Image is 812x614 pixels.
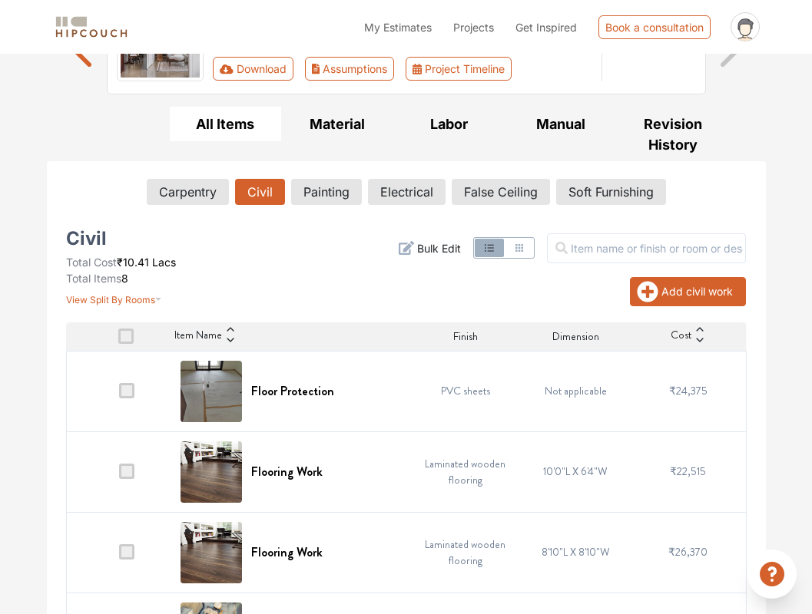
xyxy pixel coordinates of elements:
button: Download [213,57,293,81]
button: Project Timeline [406,57,512,81]
img: Flooring Work [181,522,242,583]
td: Laminated wooden flooring [410,431,521,512]
img: Flooring Work [181,441,242,503]
button: Assumptions [305,57,395,81]
button: Manual [505,107,617,141]
td: PVC sheets [410,351,521,431]
button: Add civil work [630,277,746,306]
button: Painting [291,179,362,205]
div: Book a consultation [598,15,711,39]
button: Labor [393,107,505,141]
span: Get Inspired [515,21,577,34]
span: Item Name [174,327,222,345]
button: Carpentry [147,179,229,205]
div: First group [213,57,524,81]
span: Total Items [66,272,121,285]
button: Bulk Edit [399,240,461,256]
div: Toolbar with button groups [213,57,592,81]
span: My Estimates [364,21,432,34]
span: logo-horizontal.svg [53,10,130,45]
span: ₹24,375 [669,383,708,398]
span: Lacs [152,256,176,269]
td: Laminated wooden flooring [410,512,521,593]
img: logo-horizontal.svg [53,14,130,41]
button: Electrical [368,179,446,205]
button: False Ceiling [452,179,550,205]
button: Revision History [617,107,729,162]
span: Bulk Edit [417,240,461,256]
img: Floor Protection [181,361,242,422]
h5: Civil [66,233,107,245]
span: Dimension [552,328,599,345]
td: 8'10"L X 8'10"W [521,512,631,593]
td: 10'0"L X 6'4"W [521,431,631,512]
input: Item name or finish or room or description [547,233,746,263]
button: View Split By Rooms [66,286,162,307]
button: All Items [170,107,282,141]
span: Finish [453,328,478,345]
span: Total Cost [66,256,117,269]
span: ₹22,515 [670,464,706,479]
span: Projects [453,21,494,34]
h6: Flooring Work [251,545,323,560]
li: 8 [66,270,128,286]
h6: Floor Protection [251,384,334,398]
td: Not applicable [521,351,631,431]
span: ₹10.41 [117,256,149,269]
span: ₹26,370 [668,544,708,560]
button: Material [281,107,393,141]
button: Soft Furnishing [556,179,666,205]
span: View Split By Rooms [66,294,155,305]
button: Civil [235,179,285,205]
h6: Flooring Work [251,464,323,479]
span: Cost [671,327,691,345]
